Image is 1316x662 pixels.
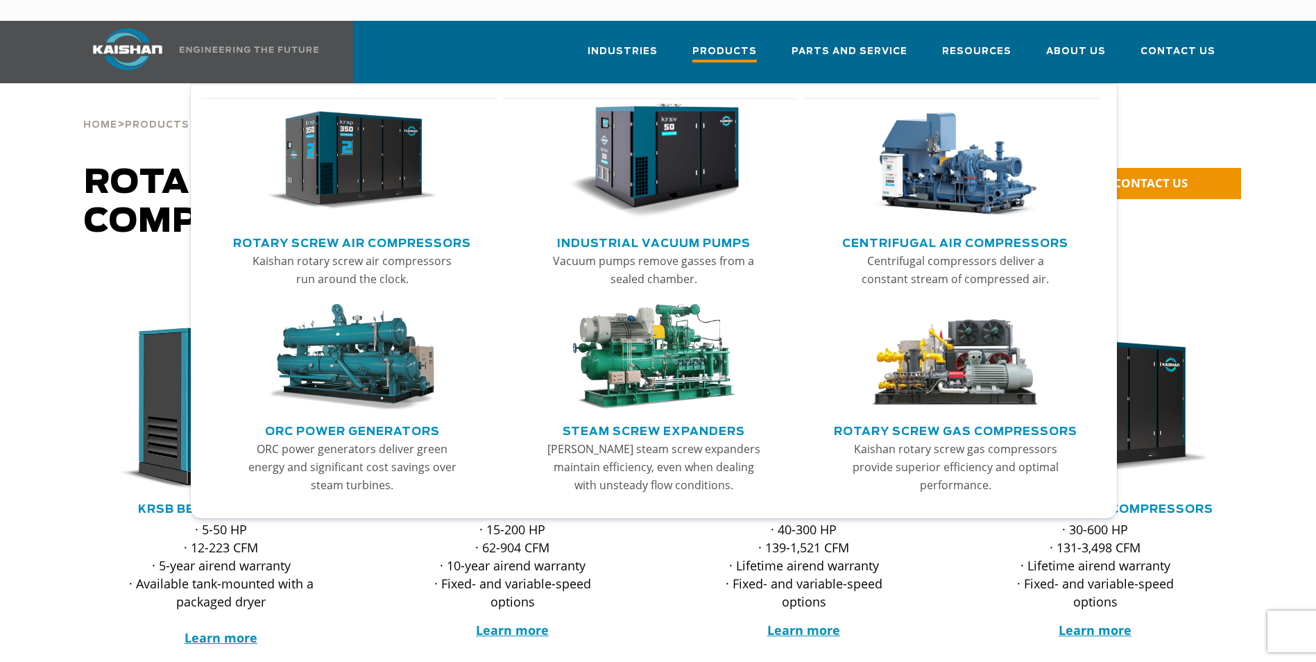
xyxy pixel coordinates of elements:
p: · 40-300 HP · 139-1,521 CFM · Lifetime airend warranty · Fixed- and variable-speed options [708,520,900,611]
p: Centrifugal compressors deliver a constant stream of compressed air. [847,252,1063,288]
span: Products [125,121,189,130]
a: ORC Power Generators [265,419,440,440]
a: Learn more [1059,622,1131,638]
p: [PERSON_NAME] steam screw expanders maintain efficiency, even when dealing with unsteady flow con... [545,440,762,494]
img: thumb-Industrial-Vacuum-Pumps [568,103,739,219]
div: > > [83,83,400,136]
span: Industries [588,44,658,60]
a: Home [83,118,117,130]
img: kaishan logo [76,28,180,70]
p: Kaishan rotary screw air compressors run around the clock. [244,252,461,288]
a: Industries [588,33,658,80]
a: Resources [942,33,1011,80]
span: Rotary Screw Air Compressors [84,167,465,239]
a: KRSB Belt Drive Series [138,504,305,515]
a: Products [125,118,189,130]
a: Learn more [767,622,840,638]
span: Home [83,121,117,130]
a: Industrial Vacuum Pumps [557,231,751,252]
span: About Us [1046,44,1106,60]
img: Engineering the future [180,46,318,53]
a: Centrifugal Air Compressors [842,231,1068,252]
a: Contact Us [1140,33,1215,80]
span: Parts and Service [792,44,907,60]
p: Kaishan rotary screw gas compressors provide superior efficiency and optimal performance. [847,440,1063,494]
p: ORC power generators deliver green energy and significant cost savings over steam turbines. [244,440,461,494]
a: Kaishan USA [76,21,321,83]
span: CONTACT US [1113,175,1188,191]
a: Learn more [185,629,257,646]
a: Rotary Screw Gas Compressors [834,419,1077,440]
a: Products [692,33,757,83]
span: Resources [942,44,1011,60]
p: Vacuum pumps remove gasses from a sealed chamber. [545,252,762,288]
img: thumb-ORC-Power-Generators [266,304,437,411]
a: Parts and Service [792,33,907,80]
a: Rotary Screw Air Compressors [233,231,471,252]
img: thumb-Rotary-Screw-Air-Compressors [266,103,437,219]
a: Steam Screw Expanders [563,419,745,440]
span: Contact Us [1140,44,1215,60]
img: thumb-Steam-Screw-Expanders [568,304,739,411]
a: About Us [1046,33,1106,80]
p: · 15-200 HP · 62-904 CFM · 10-year airend warranty · Fixed- and variable-speed options [417,520,608,611]
span: Products [692,44,757,62]
p: · 5-50 HP · 12-223 CFM · 5-year airend warranty · Available tank-mounted with a packaged dryer [126,520,317,647]
a: Learn more [476,622,549,638]
div: krsb30 [98,325,345,491]
a: CONTACT US [1069,168,1241,199]
img: thumb-Rotary-Screw-Gas-Compressors [870,304,1041,411]
img: thumb-Centrifugal-Air-Compressors [870,103,1041,219]
p: · 30-600 HP · 131-3,498 CFM · Lifetime airend warranty · Fixed- and variable-speed options [1000,520,1191,611]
